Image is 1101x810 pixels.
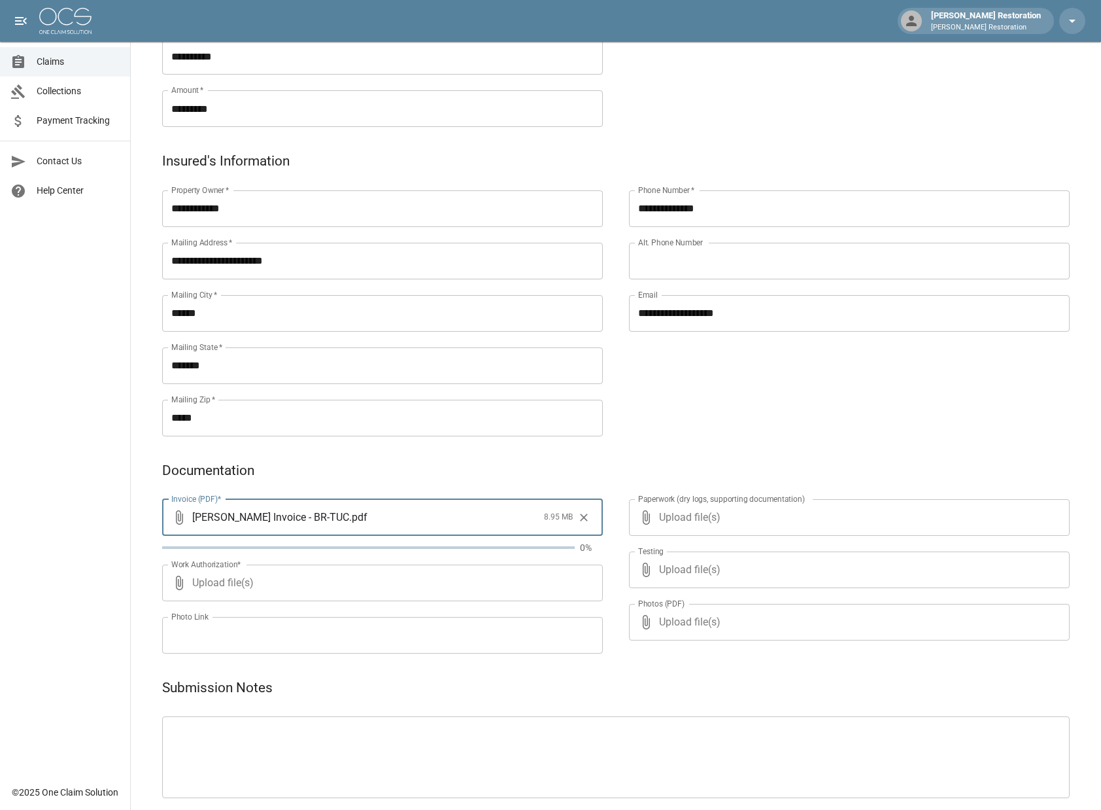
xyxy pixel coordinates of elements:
button: Clear [574,508,594,527]
span: Upload file(s) [659,604,1034,641]
label: Mailing Address [171,237,232,248]
label: Paperwork (dry logs, supporting documentation) [638,493,805,504]
span: Collections [37,84,120,98]
label: Phone Number [638,185,694,196]
label: Photos (PDF) [638,598,685,609]
span: [PERSON_NAME] Invoice - BR-TUC [192,510,349,525]
label: Mailing Zip [171,394,216,405]
label: Invoice (PDF)* [171,493,222,504]
span: Help Center [37,184,120,198]
div: [PERSON_NAME] Restoration [926,9,1046,33]
label: Property Owner [171,185,229,196]
div: © 2025 One Claim Solution [12,786,118,799]
span: 8.95 MB [544,511,573,524]
label: Amount [171,84,204,96]
label: Alt. Phone Number [638,237,703,248]
label: Photo Link [171,611,209,622]
label: Mailing City [171,289,218,300]
span: Upload file(s) [659,552,1034,588]
span: Upload file(s) [192,565,567,601]
button: open drawer [8,8,34,34]
span: Claims [37,55,120,69]
label: Work Authorization* [171,559,241,570]
label: Testing [638,546,664,557]
span: . pdf [349,510,367,525]
label: Mailing State [171,342,222,353]
img: ocs-logo-white-transparent.png [39,8,92,34]
p: 0% [580,541,603,554]
span: Upload file(s) [659,499,1034,536]
label: Email [638,289,658,300]
span: Contact Us [37,154,120,168]
p: [PERSON_NAME] Restoration [931,22,1041,33]
span: Payment Tracking [37,114,120,128]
